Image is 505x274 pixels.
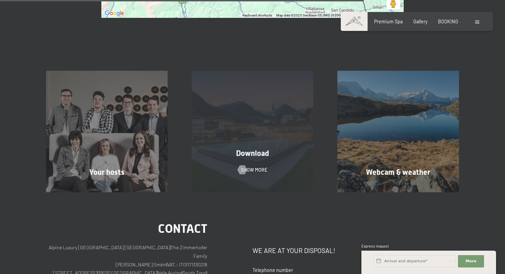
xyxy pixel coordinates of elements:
a: Premium Spa [374,19,403,24]
button: Keyboard shortcuts [243,13,272,18]
span: More [465,259,476,264]
a: BOOKING [438,19,458,24]
a: Lutago/Luttach in South Tyrol - Italy: getting there Webcam & weather [325,71,471,192]
a: Gallery [413,19,427,24]
span: Map data ©2025 GeoBasis-DE/BKG (©2009), Google [276,13,356,17]
span: | [170,244,171,250]
span: Express request [361,244,389,248]
span: Download [236,149,269,158]
a: Lutago/Luttach in South Tyrol - Italy: getting there Your hosts [34,71,180,192]
img: Google [103,9,126,18]
a: [Translate to Englisch:] Download Show more [180,71,325,192]
span: Show more [241,167,267,173]
span: Webcam & weather [366,168,430,176]
span: We are at your disposal! [252,247,335,254]
span: Contact [158,221,207,236]
span: Your hosts [89,168,124,176]
a: Open this area in Google Maps (opens a new window) [103,9,126,18]
span: Telephone number [252,267,293,273]
button: More [458,255,484,267]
